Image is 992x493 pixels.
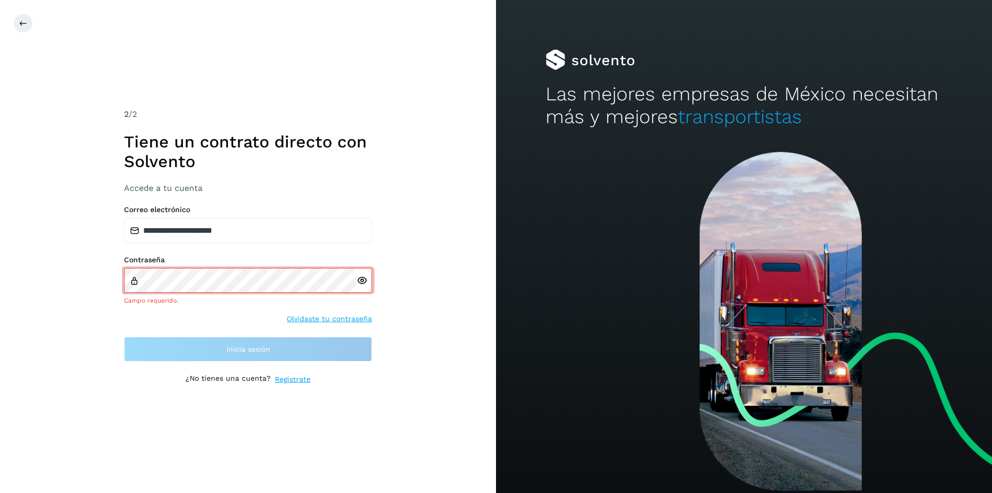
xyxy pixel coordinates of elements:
h1: Tiene un contrato directo con Solvento [124,132,372,172]
h2: Las mejores empresas de México necesitan más y mejores [546,83,942,129]
span: 2 [124,109,129,119]
label: Contraseña [124,256,372,264]
label: Correo electrónico [124,205,372,214]
a: Regístrate [275,374,311,385]
p: ¿No tienes una cuenta? [185,374,271,385]
div: Campo requerido. [124,296,372,305]
button: Inicia sesión [124,337,372,362]
a: Olvidaste tu contraseña [287,313,372,324]
h3: Accede a tu cuenta [124,183,372,193]
span: Inicia sesión [226,346,270,353]
div: /2 [124,108,372,121]
span: transportistas [678,106,802,128]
